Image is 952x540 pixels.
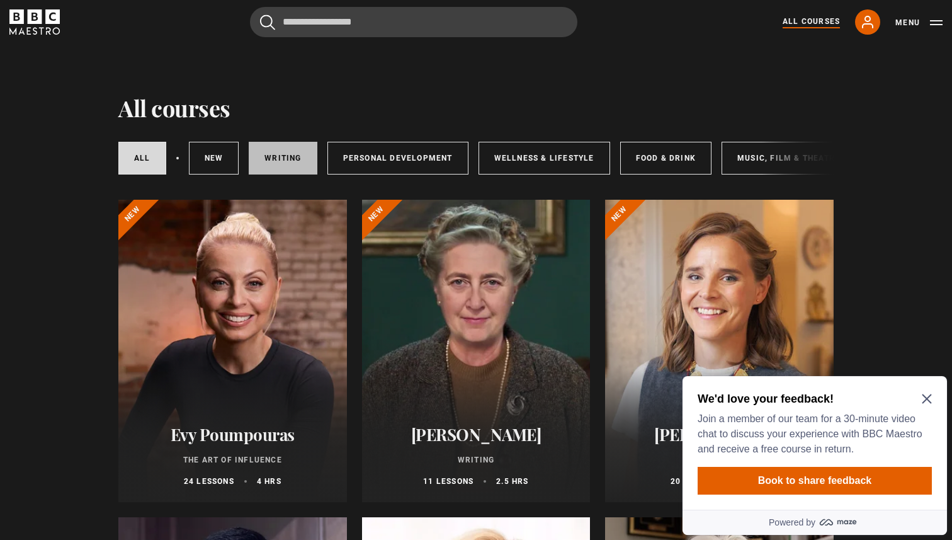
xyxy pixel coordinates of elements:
[20,96,254,124] button: Book to share feedback
[257,476,281,487] p: 4 hrs
[327,142,468,175] a: Personal Development
[5,139,269,164] a: Powered by maze
[133,425,332,444] h2: Evy Poumpouras
[133,454,332,466] p: The Art of Influence
[184,476,234,487] p: 24 lessons
[20,40,249,86] p: Join a member of our team for a 30-minute video chat to discuss your experience with BBC Maestro ...
[479,142,610,175] a: Wellness & Lifestyle
[377,454,575,466] p: Writing
[377,425,575,444] h2: [PERSON_NAME]
[362,200,591,502] a: [PERSON_NAME] Writing 11 lessons 2.5 hrs New
[722,142,856,175] a: Music, Film & Theatre
[620,425,819,444] h2: [PERSON_NAME]
[118,200,347,502] a: Evy Poumpouras The Art of Influence 24 lessons 4 hrs New
[783,16,840,28] a: All Courses
[250,7,577,37] input: Search
[423,476,473,487] p: 11 lessons
[189,142,239,175] a: New
[620,454,819,466] p: Interior Design
[895,16,943,29] button: Toggle navigation
[20,20,249,35] h2: We'd love your feedback!
[118,95,230,121] h1: All courses
[9,9,60,35] svg: BBC Maestro
[260,14,275,30] button: Submit the search query
[620,142,711,175] a: Food & Drink
[671,476,721,487] p: 20 lessons
[496,476,528,487] p: 2.5 hrs
[605,200,834,502] a: [PERSON_NAME] Interior Design 20 lessons 4 hrs New
[5,5,269,164] div: Optional study invitation
[244,23,254,33] button: Close Maze Prompt
[249,142,317,175] a: Writing
[118,142,166,175] a: All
